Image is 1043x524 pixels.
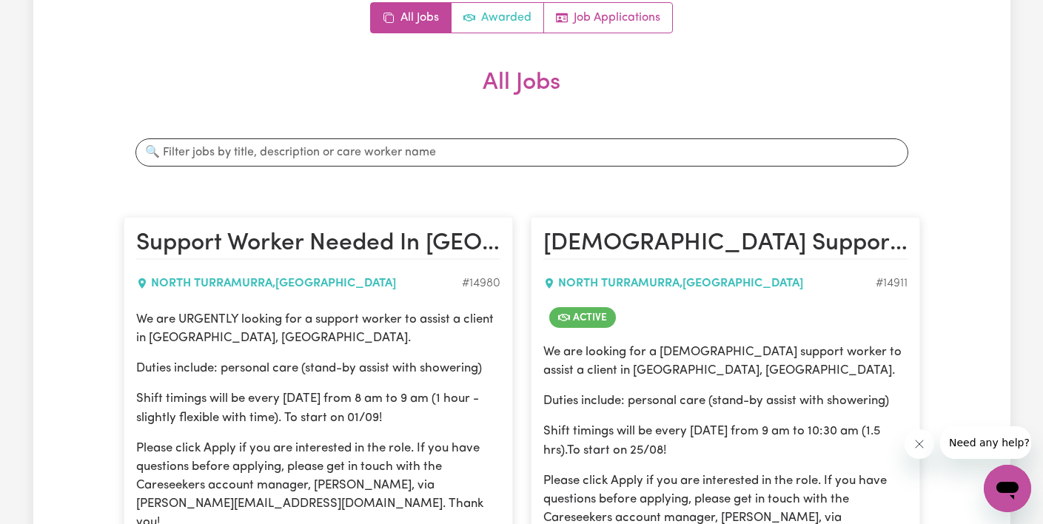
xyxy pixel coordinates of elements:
p: We are URGENTLY looking for a support worker to assist a client in [GEOGRAPHIC_DATA], [GEOGRAPHIC... [136,310,500,347]
p: Shift timings will be every [DATE] from 8 am to 9 am (1 hour - slightly flexible with time). To s... [136,389,500,426]
p: We are looking for a [DEMOGRAPHIC_DATA] support worker to assist a client in [GEOGRAPHIC_DATA], [... [543,343,908,380]
iframe: Message from company [940,426,1031,459]
span: Job is active [549,307,616,328]
iframe: Button to launch messaging window [984,465,1031,512]
iframe: Close message [905,429,934,459]
a: Active jobs [452,3,544,33]
p: Shift timings will be every [DATE] from 9 am to 10:30 am (1.5 hrs).To start on 25/08! [543,422,908,459]
div: Job ID #14911 [876,275,908,292]
p: Duties include: personal care (stand-by assist with showering) [136,359,500,377]
div: NORTH TURRAMURRA , [GEOGRAPHIC_DATA] [543,275,876,292]
p: Duties include: personal care (stand-by assist with showering) [543,392,908,410]
a: All jobs [371,3,452,33]
h2: All Jobs [124,69,920,121]
h2: Support Worker Needed In North Turramurra, NSW [136,229,500,259]
div: Job ID #14980 [462,275,500,292]
a: Job applications [544,3,672,33]
div: NORTH TURRAMURRA , [GEOGRAPHIC_DATA] [136,275,462,292]
h2: Female Support Worker Needed In North Turramurra, NSW [543,229,908,259]
input: 🔍 Filter jobs by title, description or care worker name [135,138,908,167]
